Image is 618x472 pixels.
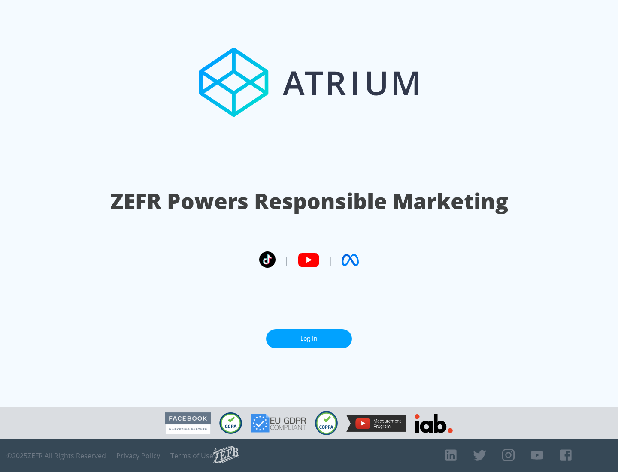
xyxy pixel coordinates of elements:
a: Log In [266,329,352,348]
a: Privacy Policy [116,451,160,460]
img: GDPR Compliant [251,414,306,433]
span: | [284,254,289,266]
img: IAB [415,414,453,433]
img: CCPA Compliant [219,412,242,434]
h1: ZEFR Powers Responsible Marketing [110,186,508,216]
img: Facebook Marketing Partner [165,412,211,434]
span: | [328,254,333,266]
span: © 2025 ZEFR All Rights Reserved [6,451,106,460]
a: Terms of Use [170,451,213,460]
img: COPPA Compliant [315,411,338,435]
img: YouTube Measurement Program [346,415,406,432]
